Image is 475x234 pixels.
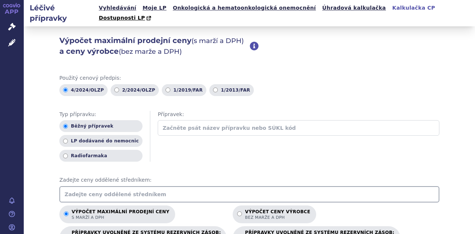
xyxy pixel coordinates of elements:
[213,88,218,92] input: 1/2013/FAR
[140,3,168,13] a: Moje LP
[64,211,69,216] input: Výpočet maximální prodejní cenys marží a DPH
[72,209,169,220] p: Výpočet maximální prodejní ceny
[59,150,142,162] label: Radiofarmaka
[99,15,145,21] span: Dostupnosti LP
[24,3,96,23] h2: Léčivé přípravky
[166,88,170,92] input: 1/2019/FAR
[63,154,68,158] input: Radiofarmaka
[59,120,142,132] label: Běžný přípravek
[191,37,244,45] span: (s marží a DPH)
[59,111,142,118] span: Typ přípravku:
[63,139,68,144] input: LP dodávané do nemocnic
[209,84,254,96] label: 1/2013/FAR
[158,111,439,118] span: Přípravek:
[162,84,206,96] label: 1/2019/FAR
[119,47,182,56] span: (bez marže a DPH)
[72,215,169,220] span: s marží a DPH
[171,3,318,13] a: Onkologická a hematoonkologická onemocnění
[158,120,439,136] input: Začněte psát název přípravku nebo SÚKL kód
[111,84,159,96] label: 2/2024/OLZP
[63,124,68,129] input: Běžný přípravek
[96,3,138,13] a: Vyhledávání
[59,75,439,82] span: Použitý cenový předpis:
[59,35,250,57] h2: Výpočet maximální prodejní ceny a ceny výrobce
[59,135,142,147] label: LP dodávané do nemocnic
[320,3,388,13] a: Úhradová kalkulačka
[114,88,119,92] input: 2/2024/OLZP
[390,3,438,13] a: Kalkulačka CP
[59,84,108,96] label: 4/2024/OLZP
[63,88,68,92] input: 4/2024/OLZP
[245,215,310,220] span: bez marže a DPH
[59,177,439,184] span: Zadejte ceny oddělené středníkem:
[245,209,310,220] p: Výpočet ceny výrobce
[59,186,439,202] input: Zadejte ceny oddělené středníkem
[237,211,242,216] input: Výpočet ceny výrobcebez marže a DPH
[96,13,155,23] a: Dostupnosti LP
